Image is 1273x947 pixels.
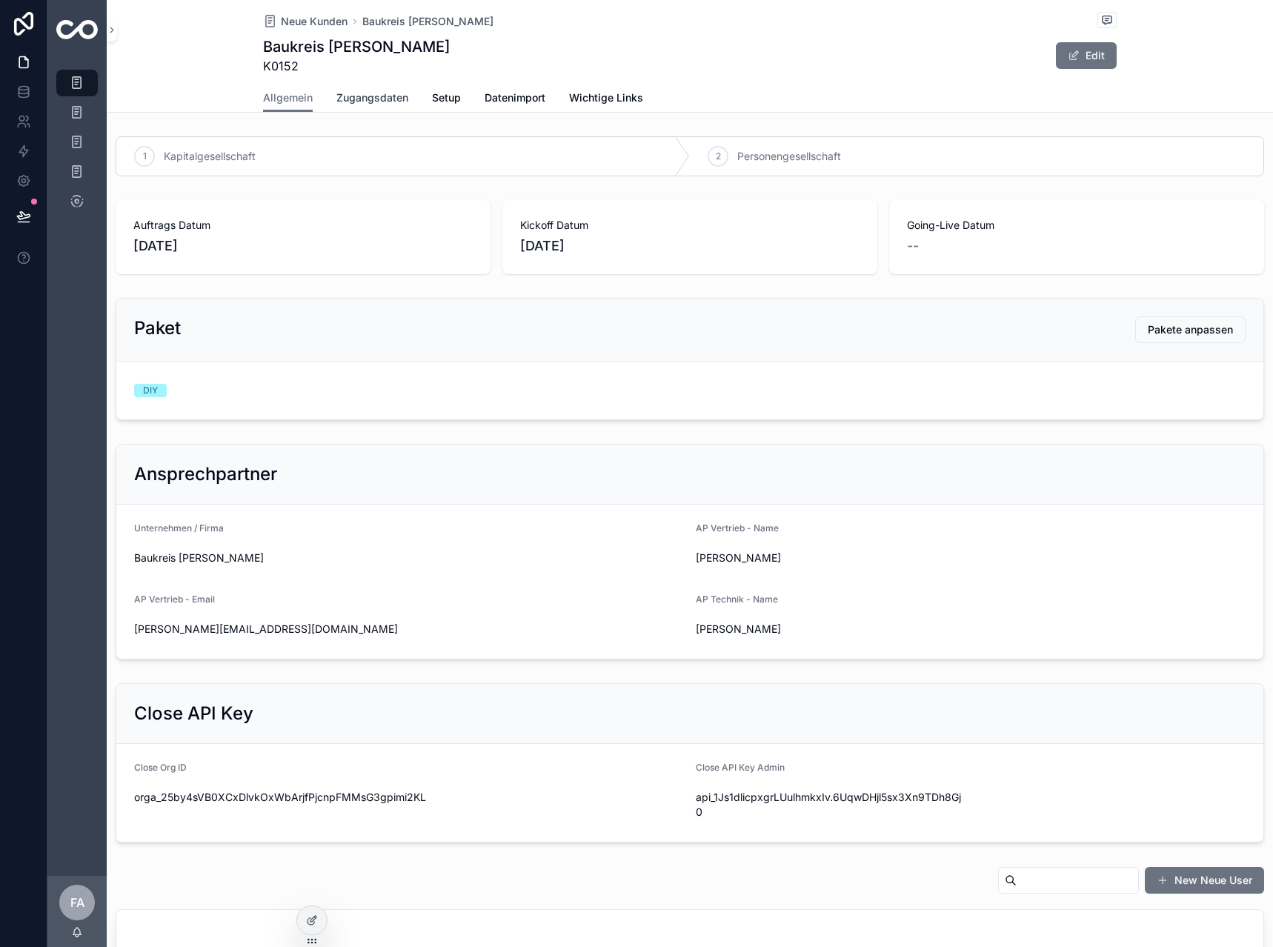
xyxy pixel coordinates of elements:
[281,14,348,29] span: Neue Kunden
[1145,867,1264,894] button: New Neue User
[134,790,684,805] span: orga_25by4sVB0XCxDlvkOxWbArjfPjcnpFMMsG3gpimi2KL
[143,384,158,397] div: DIY
[716,150,721,162] span: 2
[485,84,545,114] a: Datenimport
[696,790,965,820] span: api_1Js1dlicpxgrLUulhmkxIv.6UqwDHjl5sx3Xn9TDh8Gj0
[907,218,1246,233] span: Going-Live Datum
[164,149,256,164] span: Kapitalgesellschaft
[134,762,187,773] span: Close Org ID
[432,90,461,105] span: Setup
[485,90,545,105] span: Datenimport
[432,84,461,114] a: Setup
[134,622,684,637] span: [PERSON_NAME][EMAIL_ADDRESS][DOMAIN_NAME]
[134,462,277,486] h2: Ansprechpartner
[56,20,98,39] img: App logo
[134,702,253,725] h2: Close API Key
[569,90,643,105] span: Wichtige Links
[143,150,147,162] span: 1
[133,218,473,233] span: Auftrags Datum
[520,236,860,256] span: [DATE]
[133,236,473,256] span: [DATE]
[263,84,313,113] a: Allgemein
[263,36,450,57] h1: Baukreis [PERSON_NAME]
[569,84,643,114] a: Wichtige Links
[1148,322,1233,337] span: Pakete anpassen
[362,14,493,29] a: Baukreis [PERSON_NAME]
[47,59,107,234] div: scrollable content
[263,90,313,105] span: Allgemein
[134,522,224,534] span: Unternehmen / Firma
[134,551,684,565] span: Baukreis [PERSON_NAME]
[263,57,450,75] span: K0152
[134,594,215,605] span: AP Vertrieb - Email
[134,316,181,340] h2: Paket
[696,762,785,773] span: Close API Key Admin
[737,149,841,164] span: Personengesellschaft
[1135,316,1246,343] button: Pakete anpassen
[696,551,965,565] span: [PERSON_NAME]
[336,90,408,105] span: Zugangsdaten
[1056,42,1117,69] button: Edit
[336,84,408,114] a: Zugangsdaten
[263,14,348,29] a: Neue Kunden
[907,236,919,256] span: --
[696,522,779,534] span: AP Vertrieb - Name
[70,894,84,911] span: FA
[520,218,860,233] span: Kickoff Datum
[696,594,778,605] span: AP Technik - Name
[696,622,965,637] span: [PERSON_NAME]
